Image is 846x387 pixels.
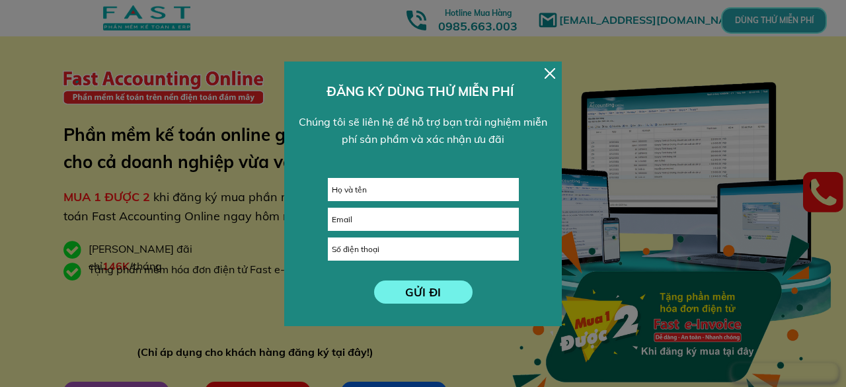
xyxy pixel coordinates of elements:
[373,280,473,304] p: GỬI ĐI
[328,179,518,200] input: Họ và tên
[328,238,518,260] input: Số điện thoại
[293,114,554,148] div: Chúng tôi sẽ liên hệ để hỗ trợ bạn trải nghiệm miễn phí sản phẩm và xác nhận ưu đãi
[328,208,518,230] input: Email
[327,81,520,101] h3: ĐĂNG KÝ DÙNG THỬ MIỄN PHÍ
